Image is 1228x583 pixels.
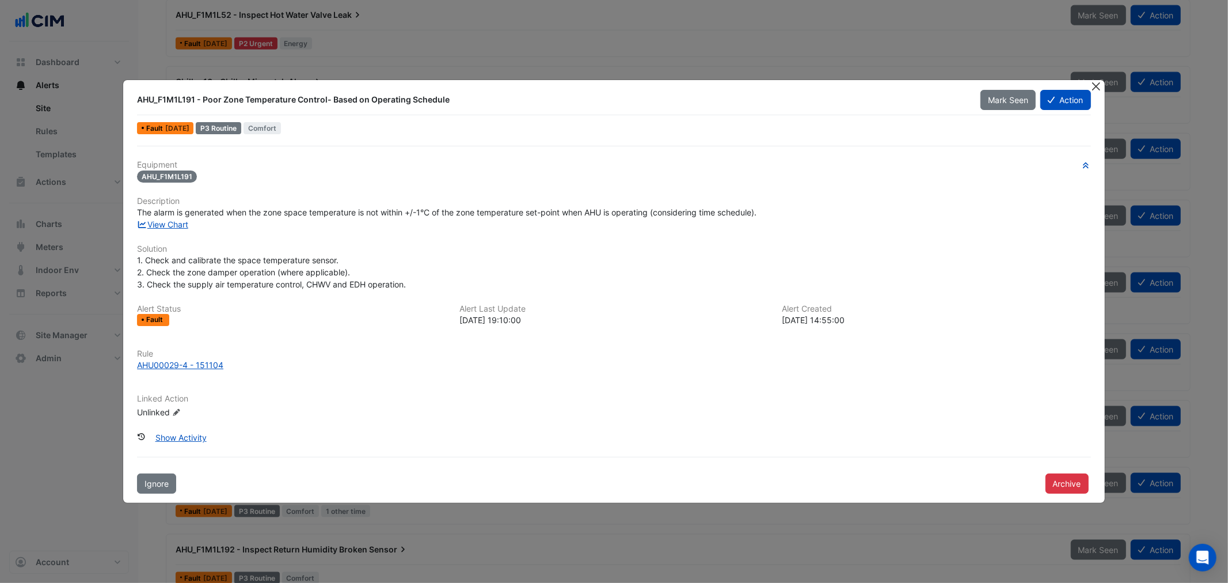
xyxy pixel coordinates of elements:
[244,122,281,134] span: Comfort
[1090,80,1102,92] button: Close
[782,314,1091,326] div: [DATE] 14:55:00
[146,316,165,323] span: Fault
[980,90,1036,110] button: Mark Seen
[137,349,1090,359] h6: Rule
[137,219,188,229] a: View Chart
[137,207,756,217] span: The alarm is generated when the zone space temperature is not within +/-1°C of the zone temperatu...
[137,359,1090,371] a: AHU00029-4 - 151104
[137,171,197,183] span: AHU_F1M1L191
[137,304,446,314] h6: Alert Status
[137,359,223,371] div: AHU00029-4 - 151104
[137,406,275,418] div: Unlinked
[137,474,176,494] button: Ignore
[1040,90,1090,110] button: Action
[165,124,189,132] span: Mon 22-Sep-2025 19:10 IST
[137,394,1090,404] h6: Linked Action
[137,196,1090,206] h6: Description
[148,427,214,448] button: Show Activity
[172,408,181,417] fa-icon: Edit Linked Action
[782,304,1091,314] h6: Alert Created
[145,479,169,489] span: Ignore
[146,125,165,132] span: Fault
[137,244,1090,254] h6: Solution
[137,160,1090,170] h6: Equipment
[137,255,406,289] span: 1. Check and calibrate the space temperature sensor. 2. Check the zone damper operation (where ap...
[1189,544,1216,571] div: Open Intercom Messenger
[1045,474,1089,494] button: Archive
[459,314,768,326] div: [DATE] 19:10:00
[459,304,768,314] h6: Alert Last Update
[137,94,967,105] div: AHU_F1M1L191 - Poor Zone Temperature Control- Based on Operating Schedule
[196,122,241,134] div: P3 Routine
[988,95,1028,105] span: Mark Seen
